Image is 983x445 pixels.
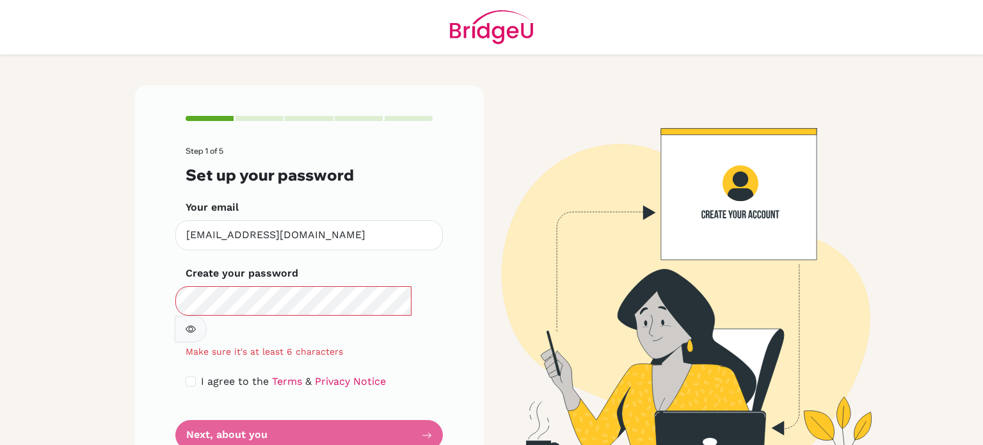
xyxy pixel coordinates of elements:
[272,375,302,387] a: Terms
[305,375,312,387] span: &
[186,266,298,281] label: Create your password
[186,146,223,156] span: Step 1 of 5
[175,345,443,359] div: Make sure it's at least 6 characters
[186,200,239,215] label: Your email
[175,220,443,250] input: Insert your email*
[186,166,433,184] h3: Set up your password
[201,375,269,387] span: I agree to the
[315,375,386,387] a: Privacy Notice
